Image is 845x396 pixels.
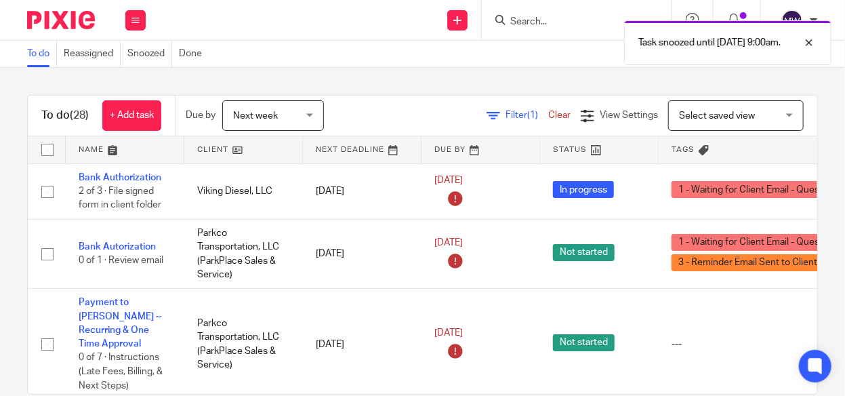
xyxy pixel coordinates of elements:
a: To do [27,41,57,67]
a: Bank Autorization [79,242,156,252]
span: Select saved view [679,111,755,121]
img: svg%3E [781,9,803,31]
span: [DATE] [434,176,463,185]
span: (1) [527,111,538,120]
a: Reassigned [64,41,121,67]
td: [DATE] [302,163,421,219]
img: Pixie [27,11,95,29]
p: Due by [186,108,215,122]
span: Filter [506,111,548,120]
a: Bank Authorization [79,173,161,182]
span: (28) [70,110,89,121]
span: View Settings [600,111,658,120]
a: + Add task [102,100,161,131]
span: 2 of 3 · File signed form in client folder [79,186,161,210]
a: Done [179,41,209,67]
span: [DATE] [434,329,463,338]
span: 0 of 7 · Instructions (Late Fees, Billing, & Next Steps) [79,353,163,391]
a: Snoozed [127,41,172,67]
span: In progress [553,181,614,198]
td: [DATE] [302,219,421,288]
span: Next week [233,111,278,121]
span: 3 - Reminder Email Sent to Client [672,254,824,271]
span: 0 of 1 · Review email [79,256,163,266]
span: Not started [553,244,615,261]
span: [DATE] [434,239,463,248]
td: Viking Diesel, LLC [184,163,302,219]
p: Task snoozed until [DATE] 9:00am. [638,36,781,49]
span: Tags [672,146,695,153]
h1: To do [41,108,89,123]
a: Clear [548,111,571,120]
a: Payment to [PERSON_NAME] ~ Recurring & One Time Approval [79,298,161,349]
span: Not started [553,334,615,351]
td: Parkco Transportation, LLC (ParkPlace Sales & Service) [184,219,302,288]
